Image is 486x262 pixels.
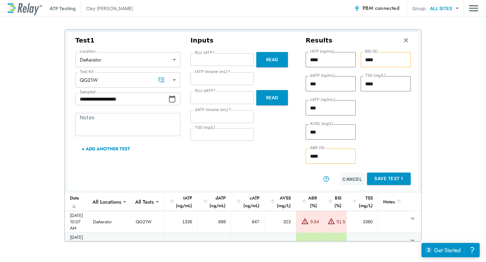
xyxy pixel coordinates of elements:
[270,219,291,225] div: 323
[75,93,168,105] input: Choose date, selected date is Aug 28, 2025
[75,36,180,44] h3: Test 1
[131,233,164,254] td: QG21W
[352,240,373,247] div: 3240
[195,125,215,130] label: TSS (mg/L)
[365,73,386,78] label: TSS (mg/L)
[383,198,402,206] div: Notes
[301,217,309,225] img: Warning
[236,240,259,247] div: 2491
[270,194,291,209] div: AVSS (mg/L)
[195,69,230,74] label: tATP Volume (mL)
[340,173,364,185] button: Cancel
[337,219,345,225] div: 51.5
[202,240,226,247] div: 462
[367,173,411,185] button: Save Test 1
[88,195,126,208] div: All Locations
[75,74,180,86] div: QG21W
[310,97,335,102] label: cATP (ng/mL)
[301,240,317,247] div: 38.4
[80,69,94,74] label: Test Kit
[310,219,319,225] div: 9.64
[310,49,334,54] label: tATP (ng/mL)
[236,219,259,225] div: 647
[75,53,180,66] div: DeAerator
[301,194,317,209] div: ABR (%)
[131,211,164,233] td: QG21W
[327,217,335,225] img: Warning
[8,2,42,15] img: LuminUltra Relay
[327,240,341,247] div: 15.6
[412,5,427,12] p: Group:
[469,2,478,14] button: Main menu
[169,240,192,247] div: 2953
[403,37,409,43] img: Remove
[256,90,288,105] button: Read
[131,195,158,208] div: All Tests
[75,141,136,156] button: + Add Another Test
[70,234,83,253] div: [DATE] 9:46 AM
[306,36,333,44] h3: Results
[363,4,399,13] span: PBM
[351,2,402,15] button: PBM connected
[88,233,131,254] td: Center Aerator
[80,49,96,54] label: Location
[86,5,133,12] p: Clay [PERSON_NAME]
[190,36,296,44] h3: Inputs
[202,194,226,209] div: dATP (ng/mL)
[202,219,226,225] div: 688
[270,240,291,247] div: 1245
[365,49,378,54] label: BSI (%)
[327,194,341,209] div: BSI (%)
[65,193,88,211] th: Date
[70,212,83,231] div: [DATE] 10:07 AM
[195,88,215,93] label: RLU dATP
[195,50,215,55] label: RLU tATP
[310,73,335,78] label: dATP (ng/mL)
[236,194,259,209] div: cATP (ng/mL)
[375,4,400,12] span: connected
[352,219,373,225] div: 3360
[352,194,373,209] div: TSS (mg/L)
[310,146,325,150] label: ABR (%)
[256,52,288,67] button: Read
[469,2,478,14] img: Drawer Icon
[88,211,131,233] td: DeAerator
[407,235,418,246] button: expand row
[354,5,360,11] img: Connected Icon
[50,5,76,12] p: ATP Testing
[310,121,333,126] label: AVSS (mg/L)
[169,219,192,225] div: 1336
[421,243,480,257] iframe: Resource center
[195,108,231,112] label: dATP Volume (mL)
[80,90,96,94] label: Sampled
[169,194,192,209] div: tATP (ng/mL)
[407,213,418,224] button: expand row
